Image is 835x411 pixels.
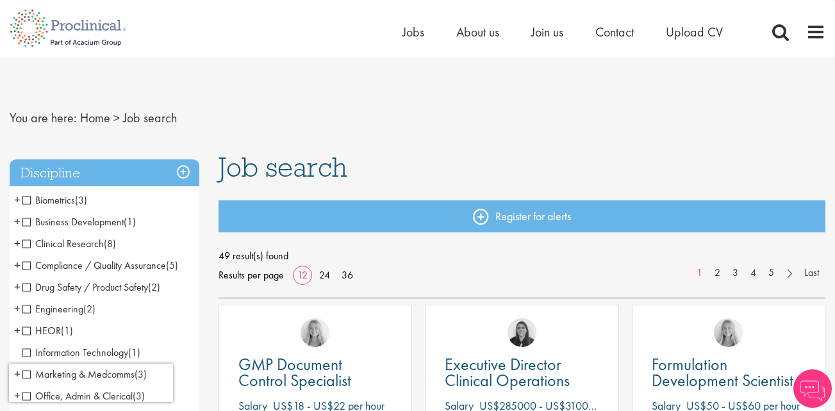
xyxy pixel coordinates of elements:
[238,357,392,389] a: GMP Document Control Specialist
[148,280,160,294] span: (2)
[22,193,75,207] span: Biometrics
[14,190,21,209] span: +
[219,246,825,266] span: 49 result(s) found
[10,109,77,126] span: You are here:
[219,200,825,232] a: Register for alerts
[22,193,87,207] span: Biometrics
[22,280,160,294] span: Drug Safety / Product Safety
[80,109,110,126] a: breadcrumb link
[793,369,832,408] img: Chatbot
[9,364,173,402] iframe: reCAPTCHA
[508,318,536,347] img: Ciara Noble
[14,299,21,318] span: +
[445,357,599,389] a: Executive Director Clinical Operations
[166,259,178,272] span: (5)
[726,266,745,280] a: 3
[14,277,21,296] span: +
[666,24,723,40] a: Upload CV
[595,24,634,40] a: Contact
[22,237,116,250] span: Clinical Research
[22,324,73,337] span: HEOR
[315,268,335,282] a: 24
[301,318,329,347] img: Shannon Briggs
[22,237,104,250] span: Clinical Research
[22,302,95,316] span: Engineering
[690,266,709,280] a: 1
[128,346,140,359] span: (1)
[445,353,570,391] span: Executive Director Clinical Operations
[83,302,95,316] span: (2)
[22,302,83,316] span: Engineering
[104,237,116,250] span: (8)
[531,24,563,40] a: Join us
[708,266,727,280] a: 2
[14,255,21,275] span: +
[652,357,806,389] a: Formulation Development Scientist
[22,346,140,359] span: Information Technology
[402,24,424,40] a: Jobs
[75,193,87,207] span: (3)
[219,150,347,184] span: Job search
[22,259,178,272] span: Compliance / Quality Assurance
[61,324,73,337] span: (1)
[652,353,793,391] span: Formulation Development Scientist
[762,266,781,280] a: 5
[14,234,21,253] span: +
[10,159,199,187] h3: Discipline
[22,215,136,229] span: Business Development
[22,215,124,229] span: Business Development
[22,346,128,359] span: Information Technology
[744,266,763,280] a: 4
[714,318,743,347] img: Shannon Briggs
[123,109,177,126] span: Job search
[22,259,166,272] span: Compliance / Quality Assurance
[14,321,21,340] span: +
[798,266,825,280] a: Last
[219,266,284,285] span: Results per page
[337,268,358,282] a: 36
[124,215,136,229] span: (1)
[456,24,499,40] a: About us
[293,268,312,282] a: 12
[14,212,21,231] span: +
[22,280,148,294] span: Drug Safety / Product Safety
[113,109,120,126] span: >
[22,324,61,337] span: HEOR
[238,353,351,391] span: GMP Document Control Specialist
